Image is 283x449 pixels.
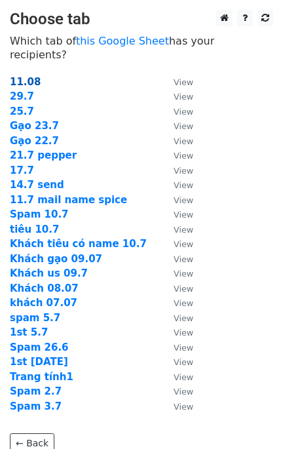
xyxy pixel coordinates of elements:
a: Spam 3.7 [10,400,62,412]
a: View [160,253,193,265]
a: 11.7 mail name spice [10,194,127,206]
a: 25.7 [10,106,34,117]
small: View [174,402,193,412]
a: this Google Sheet [76,35,169,47]
a: 17.7 [10,165,34,176]
a: View [160,267,193,279]
a: View [160,90,193,102]
small: View [174,269,193,279]
a: View [160,179,193,191]
a: 1st 5.7 [10,326,48,338]
a: 1st [DATE] [10,356,68,368]
small: View [174,195,193,205]
a: spam 5.7 [10,312,60,324]
small: View [174,166,193,176]
small: View [174,313,193,323]
small: View [174,180,193,190]
a: View [160,135,193,147]
small: View [174,387,193,397]
small: View [174,151,193,161]
a: View [160,342,193,353]
small: View [174,357,193,367]
a: View [160,385,193,397]
small: View [174,284,193,294]
a: View [160,165,193,176]
a: View [160,224,193,235]
a: Spam 26.6 [10,342,69,353]
small: View [174,225,193,235]
a: tiêu 10.7 [10,224,59,235]
a: Trang tính1 [10,371,73,383]
small: View [174,136,193,146]
a: Spam 2.7 [10,385,62,397]
a: 11.08 [10,76,41,88]
a: Khách tiêu có name 10.7 [10,238,147,250]
a: View [160,371,193,383]
h3: Choose tab [10,10,273,29]
a: View [160,106,193,117]
a: Gạo 23.7 [10,120,59,132]
a: 14.7 send [10,179,64,191]
a: View [160,297,193,309]
small: View [174,210,193,220]
a: Khách gạo 09.07 [10,253,102,265]
p: Which tab of has your recipients? [10,34,273,62]
a: View [160,356,193,368]
small: View [174,121,193,131]
small: View [174,107,193,117]
a: View [160,238,193,250]
small: View [174,298,193,308]
a: 21.7 pepper [10,149,77,161]
a: Khách us 09.7 [10,267,88,279]
a: View [160,208,193,220]
a: View [160,400,193,412]
a: View [160,283,193,294]
a: Spam 10.7 [10,208,69,220]
small: View [174,77,193,87]
a: 29.7 [10,90,34,102]
a: View [160,120,193,132]
a: khách 07.07 [10,297,77,309]
a: View [160,312,193,324]
a: Khách 08.07 [10,283,79,294]
small: View [174,239,193,249]
a: View [160,194,193,206]
a: View [160,76,193,88]
small: View [174,372,193,382]
small: View [174,92,193,102]
iframe: Chat Widget [217,386,283,449]
a: Gạo 22.7 [10,135,59,147]
small: View [174,254,193,264]
small: View [174,328,193,338]
a: View [160,326,193,338]
a: View [160,149,193,161]
small: View [174,343,193,353]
